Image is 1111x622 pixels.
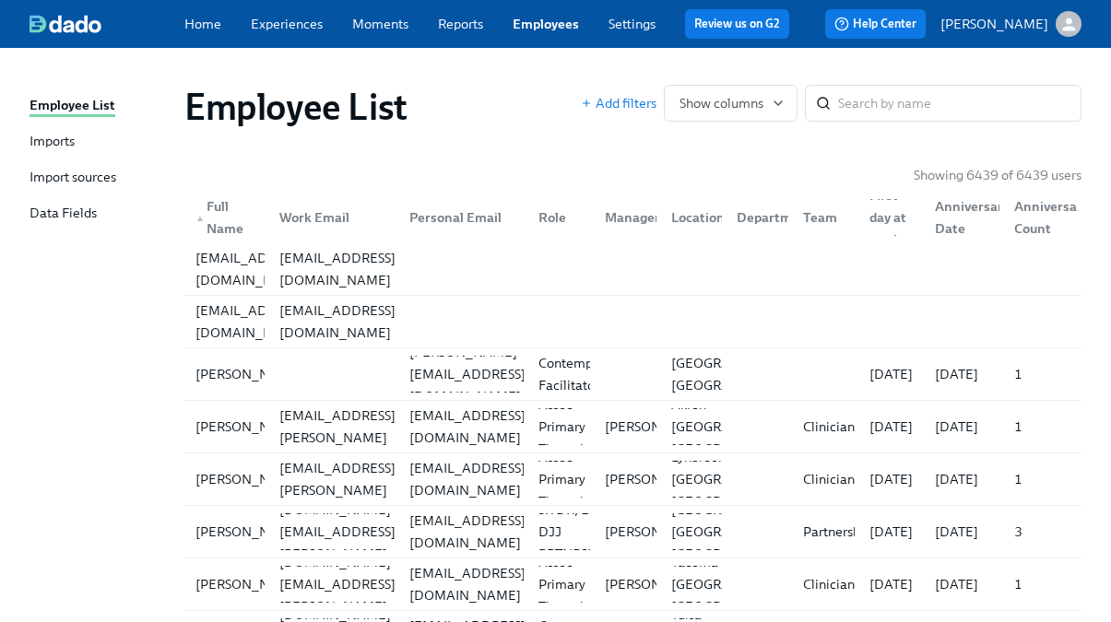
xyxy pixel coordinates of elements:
a: Import sources [30,168,170,189]
a: Data Fields [30,204,170,225]
div: 1 [1007,573,1078,595]
p: [PERSON_NAME] [940,15,1048,33]
div: [DATE] [928,363,999,385]
div: Manager [597,206,668,229]
div: [PERSON_NAME][PERSON_NAME][DOMAIN_NAME][EMAIL_ADDRESS][PERSON_NAME][DOMAIN_NAME][EMAIL_ADDRESS][D... [184,558,1081,610]
div: [EMAIL_ADDRESS][DOMAIN_NAME] [402,457,533,501]
a: [PERSON_NAME][PERSON_NAME][EMAIL_ADDRESS][PERSON_NAME][DOMAIN_NAME][EMAIL_ADDRESS][DOMAIN_NAME]As... [184,401,1081,453]
button: Review us on G2 [685,9,789,39]
a: [EMAIL_ADDRESS][DOMAIN_NAME][EMAIL_ADDRESS][DOMAIN_NAME] [184,296,1081,348]
div: Team [788,199,855,236]
div: Employee List [30,96,115,117]
div: Clinicians [796,416,868,438]
div: Lynbrook [GEOGRAPHIC_DATA] [GEOGRAPHIC_DATA] [664,446,814,512]
div: [DATE] [928,573,999,595]
div: [EMAIL_ADDRESS][DOMAIN_NAME] [188,299,319,344]
div: [PERSON_NAME] [188,521,311,543]
p: Showing 6439 of 6439 users [914,166,1081,184]
div: Anniversary Count [999,199,1078,236]
div: [PERSON_NAME][PERSON_NAME][DOMAIN_NAME][EMAIL_ADDRESS][PERSON_NAME][DOMAIN_NAME][EMAIL_ADDRESS][D... [184,506,1081,557]
a: Employees [513,16,579,32]
div: Personal Email [402,206,525,229]
div: 1 [1007,416,1078,438]
span: ▲ [195,214,205,223]
div: Anniversary Date [928,195,1017,240]
div: [DATE] [862,521,921,543]
div: First day at work [862,184,921,251]
div: Clinicians [796,573,868,595]
div: [PERSON_NAME][PERSON_NAME][EMAIL_ADDRESS][PERSON_NAME][DOMAIN_NAME][EMAIL_ADDRESS][DOMAIN_NAME]As... [184,453,1081,505]
a: [PERSON_NAME][PERSON_NAME][DOMAIN_NAME][EMAIL_ADDRESS][PERSON_NAME][DOMAIN_NAME][EMAIL_ADDRESS][D... [184,506,1081,558]
div: [PERSON_NAME] [188,363,311,385]
a: Employee List [30,96,170,117]
div: ▲Full Name [188,199,265,236]
div: Assoc Primary Therapist [531,551,601,617]
button: Add filters [581,94,656,112]
div: [PERSON_NAME] [188,416,311,438]
div: First day at work [855,199,921,236]
div: Clinicians [796,468,868,490]
div: Tacoma [GEOGRAPHIC_DATA] [GEOGRAPHIC_DATA] [664,551,814,617]
div: 1 [1007,363,1078,385]
a: Review us on G2 [694,15,780,33]
a: Imports [30,132,170,153]
input: Search by name [838,85,1081,122]
div: [GEOGRAPHIC_DATA] [GEOGRAPHIC_DATA] [GEOGRAPHIC_DATA] [664,499,814,565]
div: [DATE] [862,573,921,595]
div: [DATE] [928,468,999,490]
a: dado [30,15,184,33]
div: Imports [30,132,75,153]
h1: Employee List [184,85,408,129]
a: Settings [609,16,656,32]
div: [PERSON_NAME][PERSON_NAME][EMAIL_ADDRESS][DOMAIN_NAME]Contemplative Facilitator[GEOGRAPHIC_DATA],... [184,348,1081,400]
div: [EMAIL_ADDRESS][DOMAIN_NAME] [402,510,533,554]
p: [PERSON_NAME] [605,417,713,436]
div: [PERSON_NAME][PERSON_NAME][EMAIL_ADDRESS][PERSON_NAME][DOMAIN_NAME][EMAIL_ADDRESS][DOMAIN_NAME]As... [184,401,1081,452]
div: Manager [590,199,656,236]
a: [EMAIL_ADDRESS][DOMAIN_NAME][EMAIL_ADDRESS][DOMAIN_NAME] [184,243,1081,296]
div: Department [722,199,788,236]
div: Assoc Primary Therapist [531,393,601,460]
div: [PERSON_NAME][EMAIL_ADDRESS][DOMAIN_NAME] [402,341,533,407]
button: Show columns [664,85,798,122]
div: Team [796,206,855,229]
div: Anniversary Date [920,199,999,236]
div: [EMAIL_ADDRESS][DOMAIN_NAME] [402,562,533,606]
p: [PERSON_NAME] [605,575,713,593]
a: [PERSON_NAME][PERSON_NAME][EMAIL_ADDRESS][DOMAIN_NAME]Contemplative Facilitator[GEOGRAPHIC_DATA],... [184,348,1081,401]
a: Reports [438,16,483,32]
div: [EMAIL_ADDRESS][DOMAIN_NAME][EMAIL_ADDRESS][DOMAIN_NAME] [184,243,1081,295]
div: Data Fields [30,204,97,225]
div: Anniversary Count [1007,195,1096,240]
div: [PERSON_NAME][EMAIL_ADDRESS][PERSON_NAME][DOMAIN_NAME] [272,382,403,471]
div: [EMAIL_ADDRESS][DOMAIN_NAME] [188,247,319,291]
a: [PERSON_NAME][PERSON_NAME][EMAIL_ADDRESS][PERSON_NAME][DOMAIN_NAME][EMAIL_ADDRESS][DOMAIN_NAME]As... [184,453,1081,506]
img: dado [30,15,101,33]
div: Role [524,199,590,236]
div: Contemplative Facilitator [531,352,633,396]
a: Experiences [251,16,323,32]
div: Akron [GEOGRAPHIC_DATA] [GEOGRAPHIC_DATA] [664,393,814,460]
div: Work Email [265,199,395,236]
div: [DATE] [928,416,999,438]
div: 3 [1007,521,1078,543]
div: Full Name [188,195,265,240]
div: Role [531,206,590,229]
span: Help Center [834,15,916,33]
div: Location [656,199,723,236]
div: [EMAIL_ADDRESS][DOMAIN_NAME] [272,299,403,344]
div: 1 [1007,468,1078,490]
div: Assoc Primary Therapist [531,446,601,512]
a: Moments [352,16,408,32]
div: [PERSON_NAME] [188,573,311,595]
div: Personal Email [395,199,525,236]
div: [DATE] [928,521,999,543]
p: [PERSON_NAME] [605,522,713,541]
div: [PERSON_NAME] [188,468,311,490]
div: Location [664,206,732,229]
button: Help Center [825,9,926,39]
a: Home [184,16,221,32]
div: [DATE] [862,363,921,385]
